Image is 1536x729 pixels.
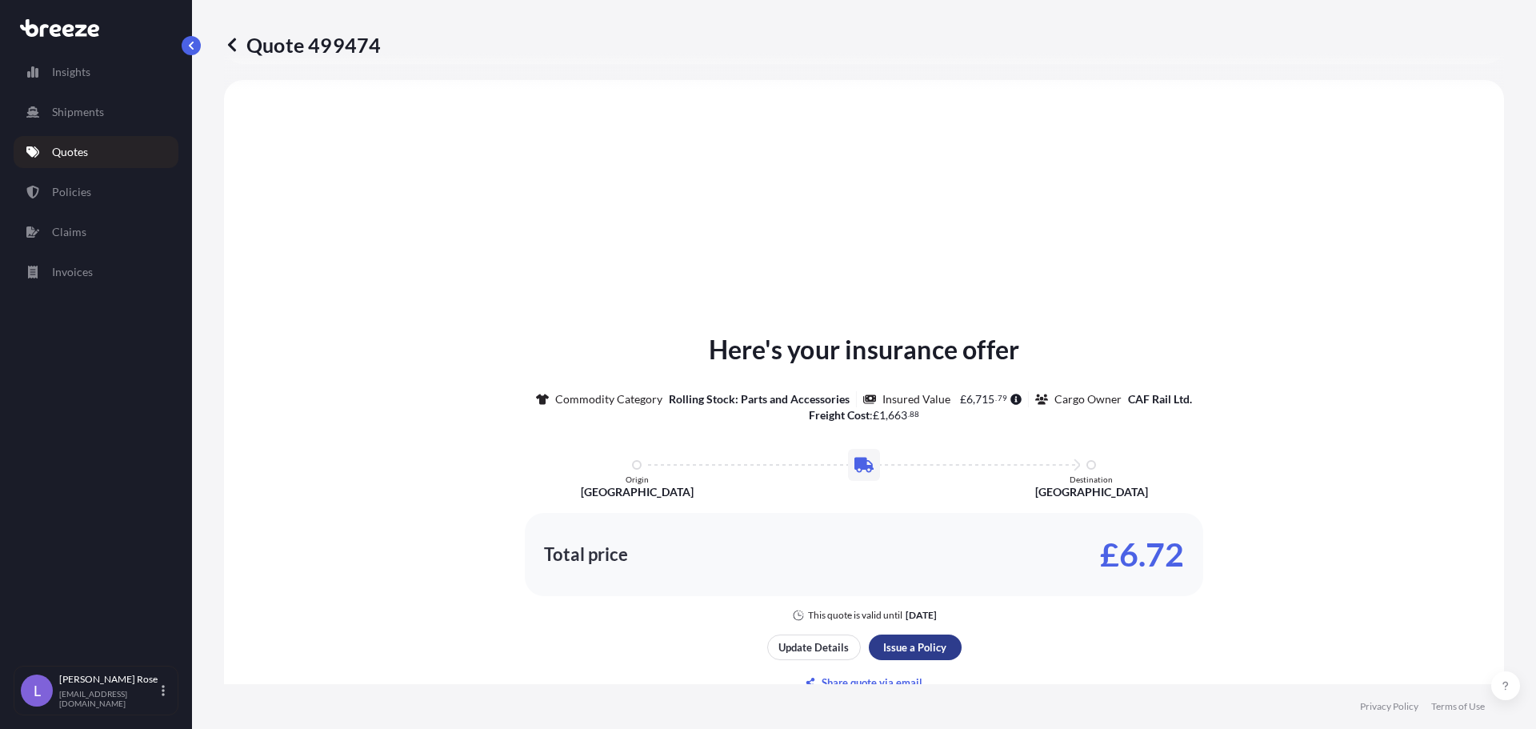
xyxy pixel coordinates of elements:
a: Quotes [14,136,178,168]
a: Invoices [14,256,178,288]
p: [EMAIL_ADDRESS][DOMAIN_NAME] [59,689,158,708]
p: £6.72 [1100,542,1184,567]
span: £ [960,394,966,405]
p: Total price [544,547,628,563]
p: Origin [626,475,649,484]
p: Insights [52,64,90,80]
p: Invoices [52,264,93,280]
p: Commodity Category [555,391,662,407]
span: . [908,411,910,417]
span: 79 [998,395,1007,401]
span: £ [873,410,879,421]
p: [DATE] [906,609,937,622]
a: Insights [14,56,178,88]
p: Policies [52,184,91,200]
span: L [34,683,41,699]
button: Issue a Policy [869,635,962,660]
span: 88 [910,411,919,417]
p: Rolling Stock: Parts and Accessories [669,391,850,407]
p: [GEOGRAPHIC_DATA] [581,484,694,500]
p: Quote 499474 [224,32,381,58]
span: 715 [975,394,994,405]
p: Insured Value [882,391,950,407]
p: CAF Rail Ltd. [1128,391,1192,407]
p: Update Details [778,639,849,655]
span: , [886,410,888,421]
p: Destination [1070,475,1113,484]
span: 1 [879,410,886,421]
a: Claims [14,216,178,248]
p: This quote is valid until [808,609,902,622]
a: Terms of Use [1431,700,1485,713]
p: Claims [52,224,86,240]
b: Freight Cost [809,408,870,422]
a: Privacy Policy [1360,700,1418,713]
p: Quotes [52,144,88,160]
p: Issue a Policy [883,639,946,655]
span: , [973,394,975,405]
a: Shipments [14,96,178,128]
p: [GEOGRAPHIC_DATA] [1035,484,1148,500]
span: 663 [888,410,907,421]
p: Here's your insurance offer [709,330,1019,369]
p: [PERSON_NAME] Rose [59,673,158,686]
button: Update Details [767,635,861,660]
button: Share quote via email [767,670,962,695]
p: : [809,407,920,423]
p: Share quote via email [822,675,922,691]
p: Cargo Owner [1054,391,1122,407]
span: 6 [966,394,973,405]
span: . [995,395,997,401]
a: Policies [14,176,178,208]
p: Shipments [52,104,104,120]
